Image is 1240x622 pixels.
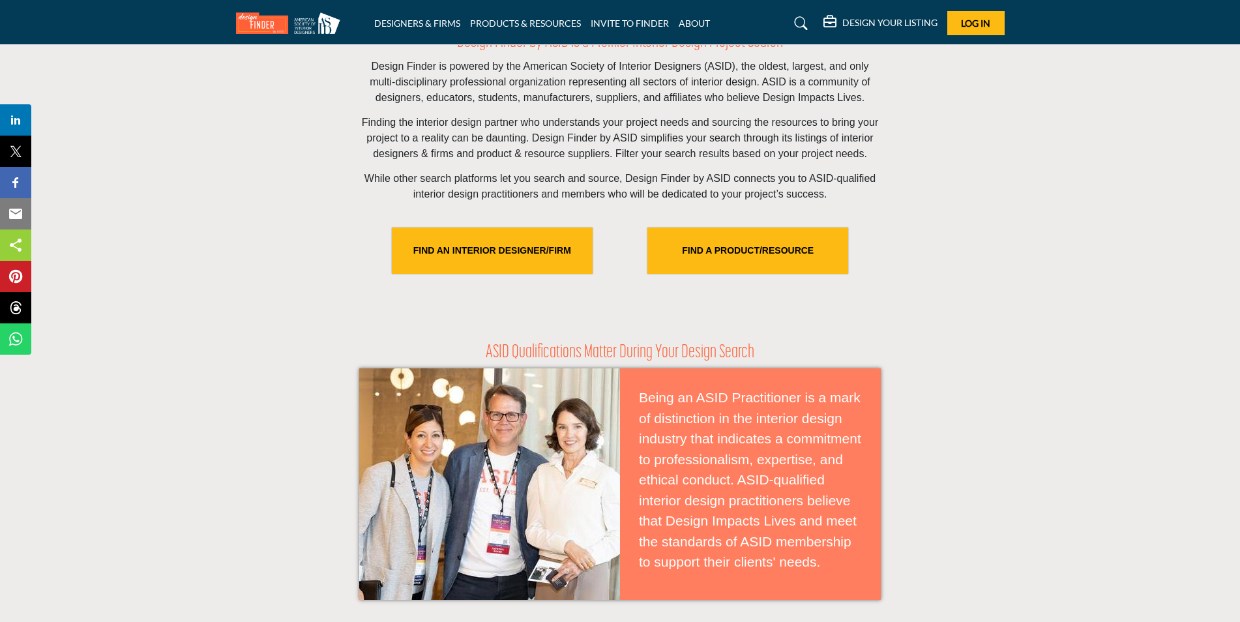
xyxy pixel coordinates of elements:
[961,18,990,29] span: Log In
[359,342,881,364] h2: ASID Qualifications Matter During Your Design Search
[679,18,710,29] a: ABOUT
[374,18,460,29] a: DESIGNERS & FIRMS
[359,59,881,106] p: Design Finder is powered by the American Society of Interior Designers (ASID), the oldest, larges...
[236,12,347,34] img: Site Logo
[639,390,861,569] span: Being an ASID Practitioner is a mark of distinction in the interior design industry that indicate...
[359,115,881,162] p: Finding the interior design partner who understands your project needs and sourcing the resources...
[647,228,848,274] a: FIND A PRODUCT/RESOURCE
[591,18,669,29] a: INVITE TO FINDER
[359,171,881,202] p: While other search platforms let you search and source, Design Finder by ASID connects you to ASI...
[947,11,1005,35] button: Log In
[823,16,937,31] div: DESIGN YOUR LISTING
[842,17,937,29] h5: DESIGN YOUR LISTING
[782,13,816,34] a: Search
[392,228,593,274] a: FIND AN INTERIOR DESIGNER/FIRM
[359,368,620,600] img: ASID members posing for a picture at a showroom
[470,18,581,29] a: PRODUCTS & RESOURCES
